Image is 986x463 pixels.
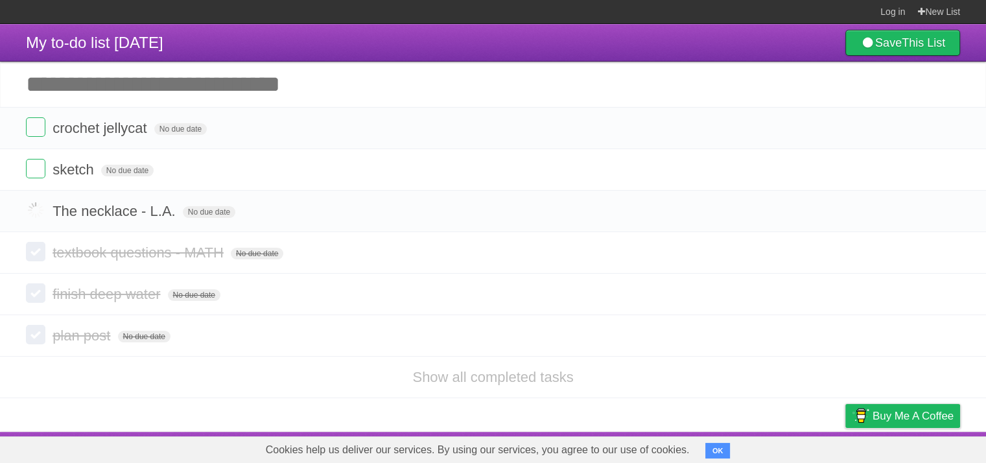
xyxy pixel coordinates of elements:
label: Done [26,242,45,261]
span: crochet jellycat [53,120,150,136]
span: No due date [154,123,207,135]
a: Buy me a coffee [845,404,960,428]
span: My to-do list [DATE] [26,34,163,51]
img: Buy me a coffee [852,405,869,427]
a: Show all completed tasks [412,369,573,385]
span: textbook questions - MATH [53,244,227,261]
span: The necklace - L.A. [53,203,179,219]
label: Done [26,325,45,344]
label: Done [26,117,45,137]
span: Buy me a coffee [873,405,954,427]
span: Cookies help us deliver our services. By using our services, you agree to our use of cookies. [253,437,703,463]
span: finish deep water [53,286,163,302]
span: sketch [53,161,97,178]
span: No due date [101,165,154,176]
span: No due date [183,206,235,218]
span: No due date [118,331,170,342]
a: Privacy [828,435,862,460]
a: Suggest a feature [878,435,960,460]
a: SaveThis List [845,30,960,56]
a: Terms [784,435,813,460]
a: About [673,435,700,460]
label: Done [26,283,45,303]
a: Developers [716,435,768,460]
b: This List [902,36,945,49]
label: Done [26,159,45,178]
span: No due date [168,289,220,301]
span: No due date [231,248,283,259]
button: OK [705,443,731,458]
label: Done [26,200,45,220]
span: plan post [53,327,113,344]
